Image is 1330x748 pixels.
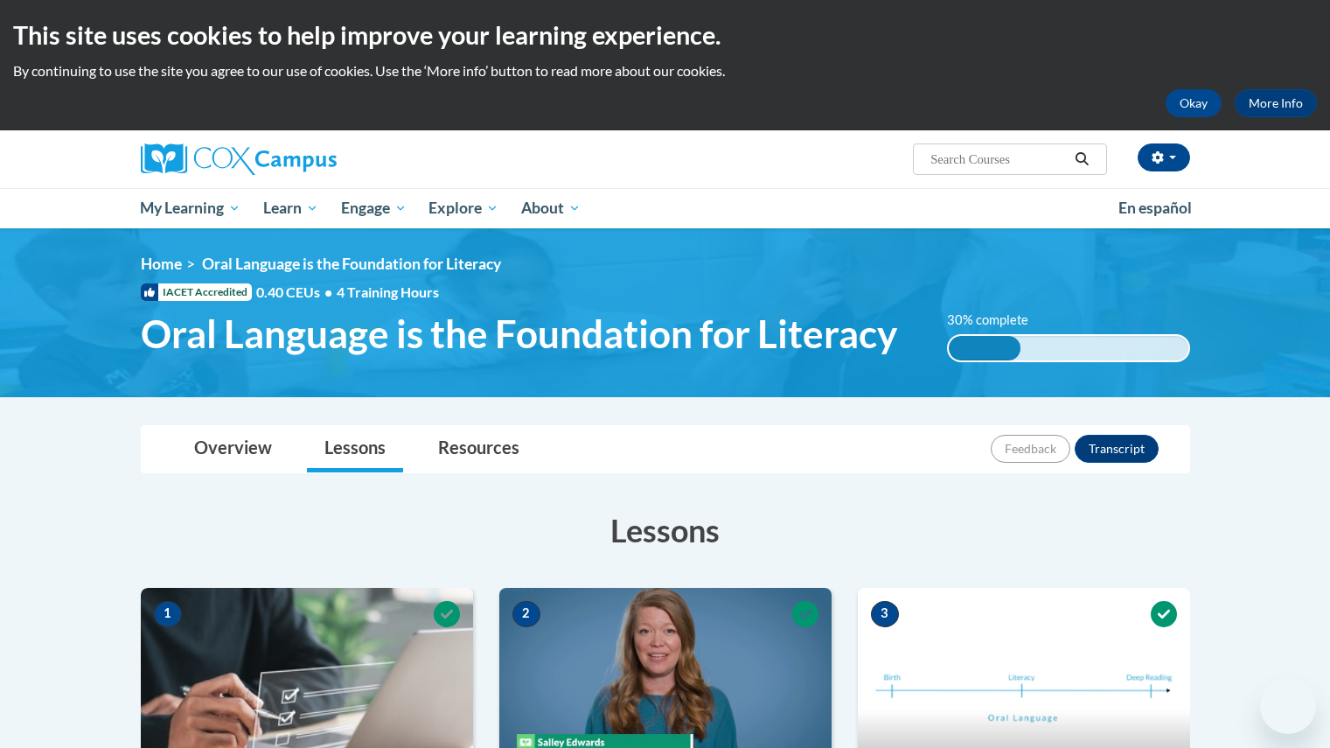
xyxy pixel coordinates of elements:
div: 30% complete [949,336,1020,360]
span: 2 [512,601,540,627]
div: Main menu [115,188,1216,228]
button: Account Settings [1138,143,1190,171]
span: 0.40 CEUs [256,283,337,302]
button: Okay [1166,89,1222,117]
label: 30% complete [947,311,1048,330]
span: En español [1118,199,1192,217]
a: About [510,188,592,228]
a: Home [141,255,182,273]
span: About [521,198,581,219]
a: Cox Campus [141,143,473,175]
p: By continuing to use the site you agree to our use of cookies. Use the ‘More info’ button to read... [13,61,1317,80]
span: Learn [263,198,318,219]
a: Lessons [307,426,403,472]
span: IACET Accredited [141,283,252,301]
button: Search [1069,149,1095,170]
span: Explore [428,198,498,219]
h3: Lessons [141,508,1190,552]
a: My Learning [129,188,253,228]
span: Engage [341,198,407,219]
iframe: Button to launch messaging window [1260,678,1316,734]
img: Cox Campus [141,143,337,175]
span: 3 [871,601,899,627]
a: Overview [177,426,289,472]
h2: This site uses cookies to help improve your learning experience. [13,17,1317,52]
button: Feedback [991,435,1070,463]
input: Search Courses [929,149,1069,170]
a: Engage [330,188,418,228]
span: Oral Language is the Foundation for Literacy [202,255,501,273]
a: Learn [252,188,330,228]
a: More Info [1235,89,1317,117]
span: My Learning [140,198,240,219]
span: 4 Training Hours [337,283,439,300]
a: Explore [417,188,510,228]
span: Oral Language is the Foundation for Literacy [141,311,897,357]
span: • [324,283,332,300]
button: Transcript [1075,435,1159,463]
a: En español [1107,190,1203,227]
span: 1 [154,601,182,627]
a: Resources [421,426,537,472]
